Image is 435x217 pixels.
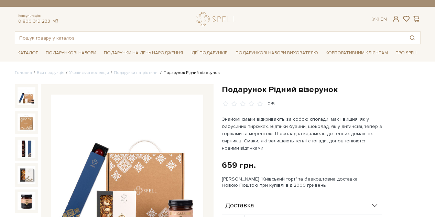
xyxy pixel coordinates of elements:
[43,48,99,58] a: Подарункові набори
[188,48,230,58] a: Ідеї подарунків
[18,18,50,24] a: 0 800 319 233
[15,48,41,58] a: Каталог
[323,47,391,59] a: Корпоративним клієнтам
[233,47,321,59] a: Подарункові набори вихователю
[52,18,59,24] a: telegram
[37,70,64,75] a: Вся продукція
[196,12,239,26] a: logo
[15,32,404,44] input: Пошук товару у каталозі
[225,203,254,209] span: Доставка
[372,16,387,22] div: Ук
[15,70,32,75] a: Головна
[18,140,35,158] img: Подарунок Рідний візерунок
[381,16,387,22] a: En
[222,176,421,188] div: [PERSON_NAME] "Київський торт" та безкоштовна доставка Новою Поштою при купівлі від 2000 гривень
[222,84,421,95] h1: Подарунок Рідний візерунок
[18,87,35,105] img: Подарунок Рідний візерунок
[18,192,35,210] img: Подарунок Рідний візерунок
[404,32,420,44] button: Пошук товару у каталозі
[159,70,220,76] li: Подарунок Рідний візерунок
[114,70,159,75] a: Подарунки патріотичні
[18,113,35,131] img: Подарунок Рідний візерунок
[393,48,420,58] a: Про Spell
[18,166,35,184] img: Подарунок Рідний візерунок
[69,70,109,75] a: Українська колекція
[18,14,59,18] span: Консультація:
[222,116,383,152] p: Знайомі смаки відкривають за собою спогади: мак і вишня, як у бабусиних пиріжках. Відтінки бузини...
[378,16,379,22] span: |
[268,101,275,107] div: 0/5
[101,48,186,58] a: Подарунки на День народження
[222,160,256,171] div: 659 грн.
